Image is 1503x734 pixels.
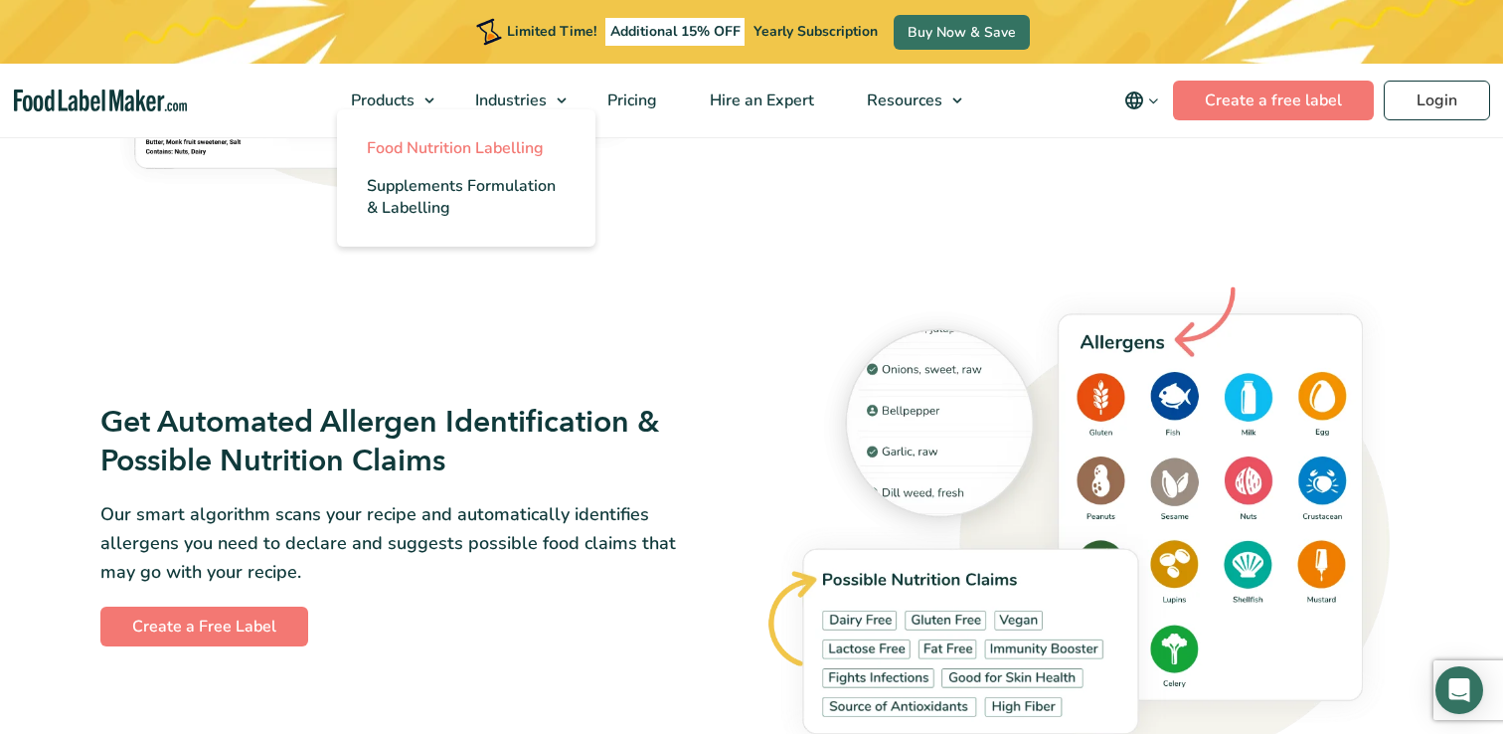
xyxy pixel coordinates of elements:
a: Create a Free Label [100,607,308,646]
span: Yearly Subscription [753,22,878,41]
a: Industries [449,64,577,137]
a: Buy Now & Save [894,15,1030,50]
a: Supplements Formulation & Labelling [337,167,595,227]
span: Limited Time! [507,22,596,41]
span: Resources [861,90,944,111]
span: Additional 15% OFF [605,18,746,46]
a: Create a free label [1173,81,1374,120]
span: Supplements Formulation & Labelling [367,175,556,219]
a: Food Nutrition Labelling [337,129,595,167]
a: Login [1384,81,1490,120]
h3: Get Automated Allergen Identification & Possible Nutrition Claims [100,403,676,481]
span: Industries [469,90,549,111]
span: Products [345,90,417,111]
div: Open Intercom Messenger [1435,666,1483,714]
span: Pricing [601,90,659,111]
a: Pricing [582,64,679,137]
a: Products [325,64,444,137]
p: Our smart algorithm scans your recipe and automatically identifies allergens you need to declare ... [100,500,676,586]
span: Hire an Expert [704,90,816,111]
a: Resources [841,64,972,137]
a: Hire an Expert [684,64,836,137]
span: Food Nutrition Labelling [367,137,544,159]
